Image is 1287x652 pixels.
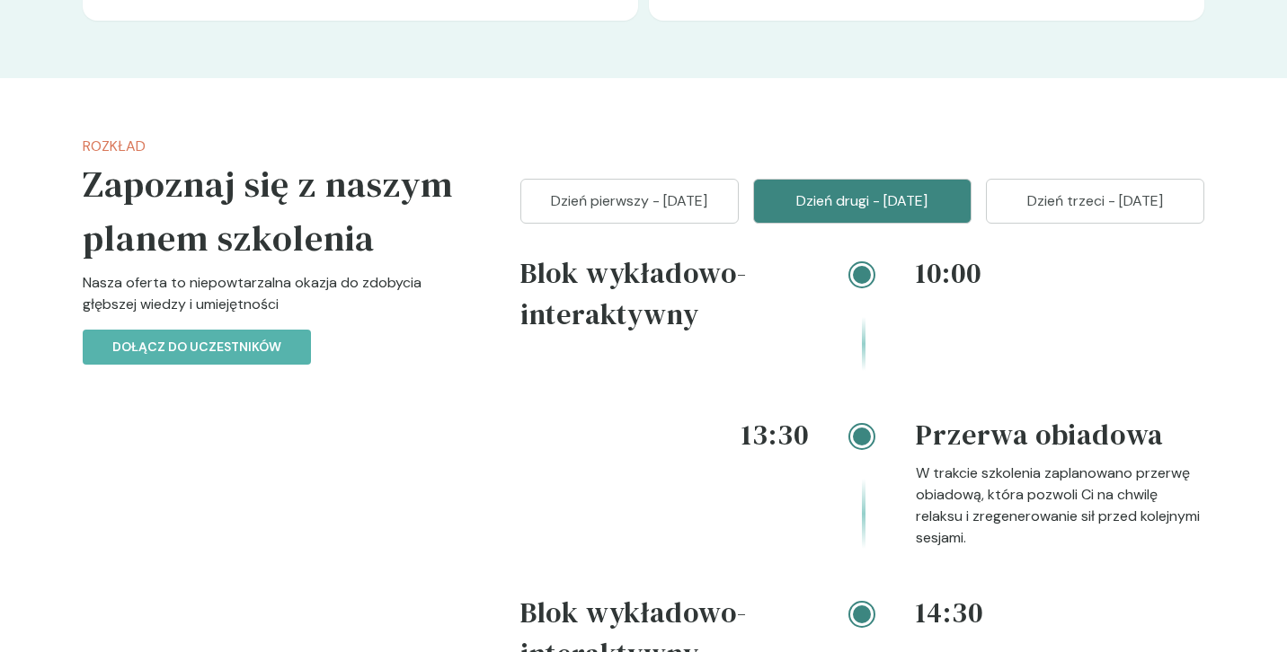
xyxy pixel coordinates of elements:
[520,414,809,455] h4: 13:30
[916,252,1204,294] h4: 10:00
[1008,190,1182,212] p: Dzień trzeci - [DATE]
[753,179,972,224] button: Dzień drugi - [DATE]
[986,179,1204,224] button: Dzień trzeci - [DATE]
[83,337,311,356] a: Dołącz do uczestników
[520,179,739,224] button: Dzień pierwszy - [DATE]
[112,338,281,357] p: Dołącz do uczestników
[83,272,463,330] p: Nasza oferta to niepowtarzalna okazja do zdobycia głębszej wiedzy i umiejętności
[83,136,463,157] p: Rozkład
[83,330,311,365] button: Dołącz do uczestników
[776,190,949,212] p: Dzień drugi - [DATE]
[543,190,716,212] p: Dzień pierwszy - [DATE]
[83,157,463,265] h5: Zapoznaj się z naszym planem szkolenia
[520,252,809,342] h4: Blok wykładowo-interaktywny
[916,463,1204,549] p: W trakcie szkolenia zaplanowano przerwę obiadową, która pozwoli Ci na chwilę relaksu i zregenerow...
[916,414,1204,463] h4: Przerwa obiadowa
[916,592,1204,633] h4: 14:30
